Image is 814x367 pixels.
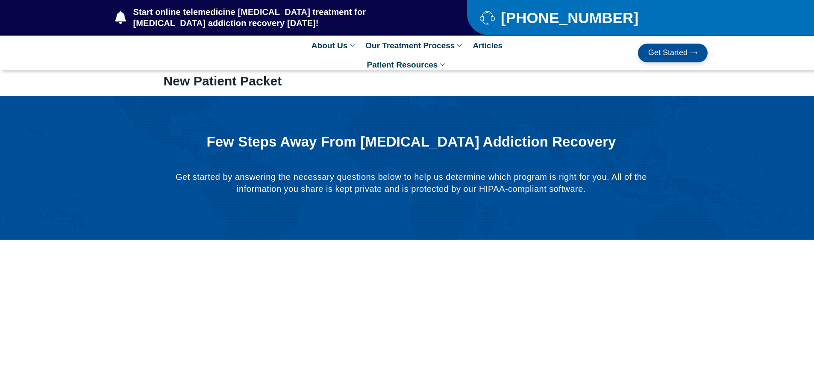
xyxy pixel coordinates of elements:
p: Get started by answering the necessary questions below to help us determine which program is righ... [175,171,647,195]
a: Start online telemedicine [MEDICAL_DATA] treatment for [MEDICAL_DATA] addiction recovery [DATE]! [115,6,433,29]
span: [PHONE_NUMBER] [499,12,638,23]
span: Get Started [648,49,688,57]
h1: Few Steps Away From [MEDICAL_DATA] Addiction Recovery [196,134,626,150]
h1: New Patient Packet [164,73,651,89]
a: Articles [468,36,507,55]
a: About Us [307,36,361,55]
a: Patient Resources [363,55,452,74]
span: Start online telemedicine [MEDICAL_DATA] treatment for [MEDICAL_DATA] addiction recovery [DATE]! [131,6,433,29]
a: Our Treatment Process [361,36,468,55]
a: Get Started [638,44,708,62]
a: [PHONE_NUMBER] [480,10,686,25]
